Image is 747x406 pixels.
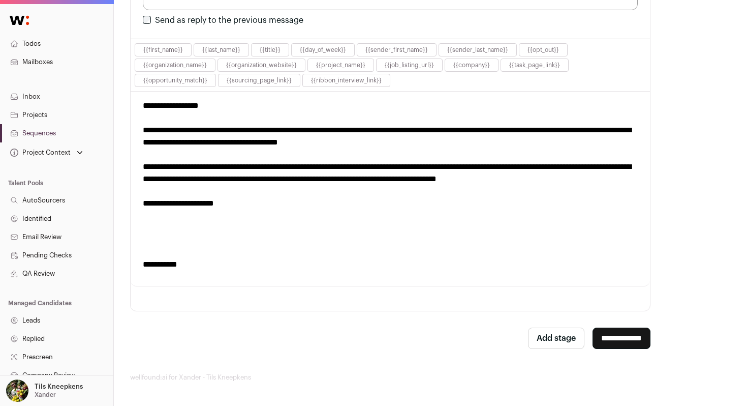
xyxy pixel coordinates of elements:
[453,61,490,69] button: {{company}}
[4,10,35,31] img: Wellfound
[155,16,303,24] label: Send as reply to the previous message
[6,380,28,402] img: 6689865-medium_jpg
[528,328,584,349] button: Add stage
[311,76,382,84] button: {{ribbon_interview_link}}
[260,46,281,54] button: {{title}}
[365,46,428,54] button: {{sender_first_name}}
[316,61,365,69] button: {{project_name}}
[4,380,85,402] button: Open dropdown
[143,76,207,84] button: {{opportunity_match}}
[35,391,56,399] p: Xander
[35,383,83,391] p: Tils Kneepkens
[8,146,85,160] button: Open dropdown
[227,76,292,84] button: {{sourcing_page_link}}
[143,61,207,69] button: {{organization_name}}
[143,46,183,54] button: {{first_name}}
[509,61,560,69] button: {{task_page_link}}
[226,61,297,69] button: {{organization_website}}
[202,46,240,54] button: {{last_name}}
[130,373,731,382] footer: wellfound:ai for Xander - Tils Kneepkens
[447,46,508,54] button: {{sender_last_name}}
[385,61,434,69] button: {{job_listing_url}}
[8,149,71,157] div: Project Context
[300,46,346,54] button: {{day_of_week}}
[527,46,559,54] button: {{opt_out}}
